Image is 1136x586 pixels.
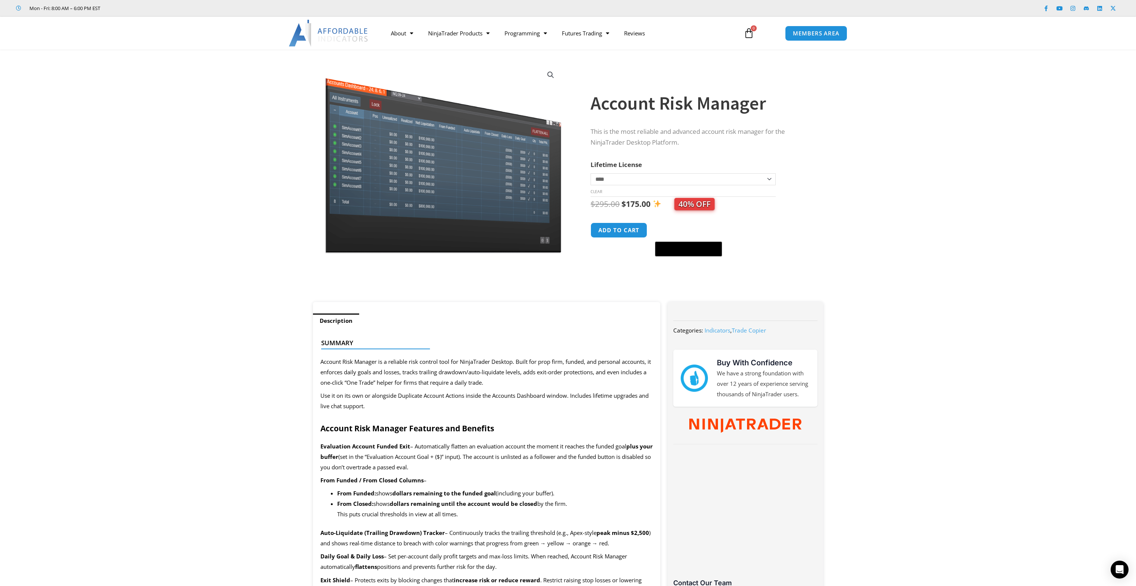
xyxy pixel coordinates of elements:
[591,199,620,209] bdi: 295.00
[410,442,626,450] span: – Automatically flatten an evaluation account the moment it reaches the funded goal
[673,454,817,584] iframe: Customer reviews powered by Trustpilot
[496,489,554,497] span: (including your buffer).
[320,442,653,460] b: plus your buffer
[454,576,540,584] b: increase risk or reduce reward
[717,357,810,368] h3: Buy With Confidence
[793,31,839,36] span: MEMBERS AREA
[544,68,557,82] a: View full-screen image gallery
[424,476,427,484] span: –
[421,25,497,42] a: NinjaTrader Products
[321,339,646,347] h4: Summary
[313,314,359,328] a: Description
[1111,561,1129,579] div: Open Intercom Messenger
[674,198,715,210] span: 40% OFF
[591,261,808,268] iframe: PayPal Message 1
[28,4,100,13] span: Mon - Fri: 8:00 AM – 6:00 PM EST
[350,576,454,584] span: – Protects exits by blocking changes that
[621,199,651,209] bdi: 175.00
[320,552,384,560] b: Daily Goal & Daily Loss
[689,419,801,433] img: NinjaTrader Wordmark color RGB | Affordable Indicators – NinjaTrader
[376,489,392,497] span: shows
[732,22,765,44] a: 0
[591,90,808,116] h1: Account Risk Manager
[653,200,661,208] img: ✨
[751,25,757,31] span: 0
[111,4,222,12] iframe: Customer reviews powered by Trustpilot
[392,489,496,497] b: dollars remaining to the funded goal
[785,26,847,41] a: MEMBERS AREA
[554,25,617,42] a: Futures Trading
[621,199,626,209] span: $
[377,563,497,570] span: positions and prevents further risk for the day.
[717,368,810,400] p: We have a strong foundation with over 12 years of experience serving thousands of NinjaTrader users.
[537,500,567,507] span: by the firm.
[320,392,649,410] span: Use it on its own or alongside Duplicate Account Actions inside the Accounts Dashboard window. In...
[355,563,377,570] b: flattens
[617,25,652,42] a: Reviews
[383,25,735,42] nav: Menu
[591,189,602,194] a: Clear options
[591,199,595,209] span: $
[445,529,597,536] span: – Continuously tracks the trailing threshold (e.g., Apex-style
[289,20,369,47] img: LogoAI | Affordable Indicators – NinjaTrader
[673,327,703,334] span: Categories:
[705,327,766,334] span: ,
[591,223,647,238] button: Add to cart
[681,365,708,391] img: mark thumbs good 43913 | Affordable Indicators – NinjaTrader
[655,242,722,256] button: Buy with GPay
[320,453,651,471] span: (set in the “Evaluation Account Goal + ($)” input). The account is unlisted as a follower and the...
[390,500,537,507] b: dollars remaining until the account would be closed
[320,552,627,570] span: – Set per-account daily profit targets and max-loss limits. When reached, Account Risk Manager au...
[591,126,808,148] p: This is the most reliable and advanced account risk manager for the NinjaTrader Desktop Platform.
[320,423,653,434] h2: Account Risk Manager Features and Benefits
[732,327,766,334] a: Trade Copier
[320,358,651,386] span: Account Risk Manager is a reliable risk control tool for NinjaTrader Desktop. Built for prop firm...
[591,160,642,169] label: Lifetime License
[337,500,373,507] b: From Closed:
[597,529,649,536] b: peak minus $2,500
[320,442,410,450] b: Evaluation Account Funded Exit
[337,510,458,518] span: This puts crucial thresholds in view at all times.
[373,500,390,507] span: shows
[654,221,721,239] iframe: Secure express checkout frame
[337,489,376,497] b: From Funded:
[497,25,554,42] a: Programming
[320,476,424,484] b: From Funded / From Closed Columns
[383,25,421,42] a: About
[705,327,730,334] a: Indicators
[320,576,350,584] b: Exit Shield
[320,529,445,536] b: Auto-Liquidate (Trailing Drawdown) Tracker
